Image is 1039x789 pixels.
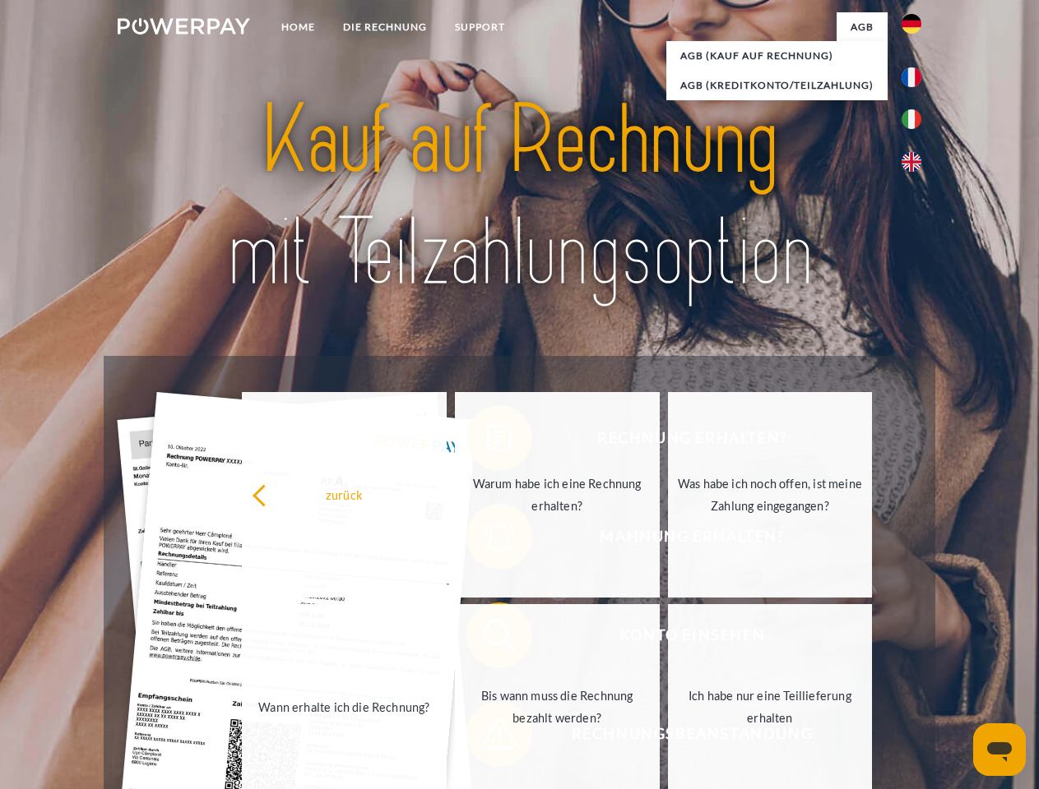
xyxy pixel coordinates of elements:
a: AGB (Kauf auf Rechnung) [666,41,888,71]
div: Wann erhalte ich die Rechnung? [252,695,437,717]
div: zurück [252,483,437,505]
div: Ich habe nur eine Teillieferung erhalten [678,685,863,729]
div: Bis wann muss die Rechnung bezahlt werden? [465,685,650,729]
a: AGB (Kreditkonto/Teilzahlung) [666,71,888,100]
a: SUPPORT [441,12,519,42]
iframe: Schaltfläche zum Öffnen des Messaging-Fensters [973,723,1026,776]
a: Home [267,12,329,42]
a: agb [837,12,888,42]
img: en [902,152,921,172]
div: Warum habe ich eine Rechnung erhalten? [465,473,650,517]
img: title-powerpay_de.svg [157,79,882,315]
a: DIE RECHNUNG [329,12,441,42]
img: logo-powerpay-white.svg [118,18,250,35]
img: it [902,109,921,129]
a: Was habe ich noch offen, ist meine Zahlung eingegangen? [668,392,873,598]
img: fr [902,67,921,87]
img: de [902,14,921,34]
div: Was habe ich noch offen, ist meine Zahlung eingegangen? [678,473,863,517]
